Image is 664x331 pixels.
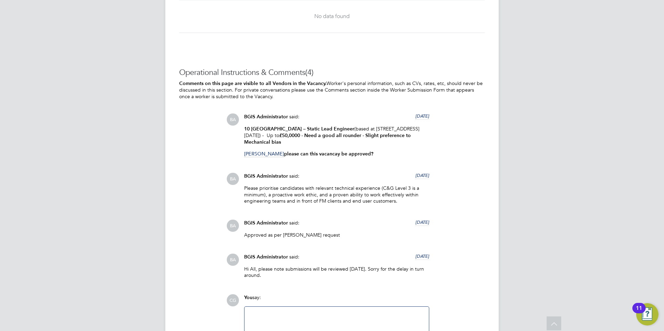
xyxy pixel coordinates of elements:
[244,294,429,306] div: say:
[289,173,299,179] span: said:
[244,151,284,157] span: [PERSON_NAME]
[227,113,239,126] span: BA
[179,80,485,100] p: Worker's personal information, such as CVs, rates, etc, should never be discussed in this section...
[244,126,354,132] strong: 10 [GEOGRAPHIC_DATA] – Static Lead Engineer
[305,68,314,77] span: (4)
[179,68,485,78] h3: Operational Instructions & Comments
[244,133,411,145] strong: £50,0000 - Need a good all rounder - Slight preference to Mechanical bias
[289,254,299,260] span: said:
[636,308,642,317] div: 11
[244,266,429,278] p: Hi All, please note submissions will be reviewed [DATE]. Sorry for the delay in turn around.
[227,173,239,185] span: BA
[636,303,658,325] button: Open Resource Center, 11 new notifications
[227,294,239,306] span: CG
[244,232,429,238] p: Approved as per [PERSON_NAME] request
[244,220,288,226] span: BGIS Administrator
[244,295,252,300] span: You
[244,173,288,179] span: BGIS Administrator
[415,113,429,119] span: [DATE]
[186,13,478,20] div: No data found
[415,253,429,259] span: [DATE]
[415,172,429,178] span: [DATE]
[244,114,288,120] span: BGIS Administrator
[289,113,299,120] span: said:
[244,254,288,260] span: BGIS Administrator
[244,185,429,204] p: Please prioritise candidates with relevant technical experience (C&G Level 3 is a minimum), a pro...
[227,254,239,266] span: BA
[179,80,326,86] b: Comments on this page are visible to all Vendors in the Vacancy.
[227,220,239,232] span: BA
[289,220,299,226] span: said:
[415,219,429,225] span: [DATE]
[244,126,429,146] p: (based at [STREET_ADDRESS][DATE]) - Up to
[244,151,373,157] strong: please can this vacancay be approved?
